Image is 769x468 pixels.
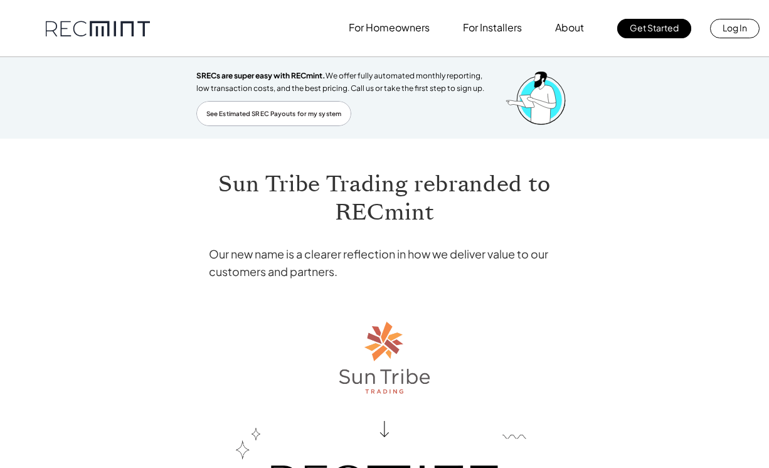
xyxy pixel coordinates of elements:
h1: Sun Tribe Trading rebranded to RECmint [209,170,560,226]
p: For Installers [463,19,522,36]
p: We offer fully automated monthly reporting, low transaction costs, and the best pricing. Call us ... [196,70,492,95]
h4: Our new name is a clearer reflection in how we deliver value to our customers and partners. [209,245,560,280]
span: SRECs are super easy with RECmint. [196,71,326,80]
p: Get Started [630,19,679,36]
a: See Estimated SREC Payouts for my system [196,101,351,126]
p: About [555,19,584,36]
p: Log In [723,19,747,36]
p: For Homeowners [349,19,430,36]
a: Log In [710,19,760,38]
p: See Estimated SREC Payouts for my system [206,108,341,119]
a: Get Started [617,19,691,38]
